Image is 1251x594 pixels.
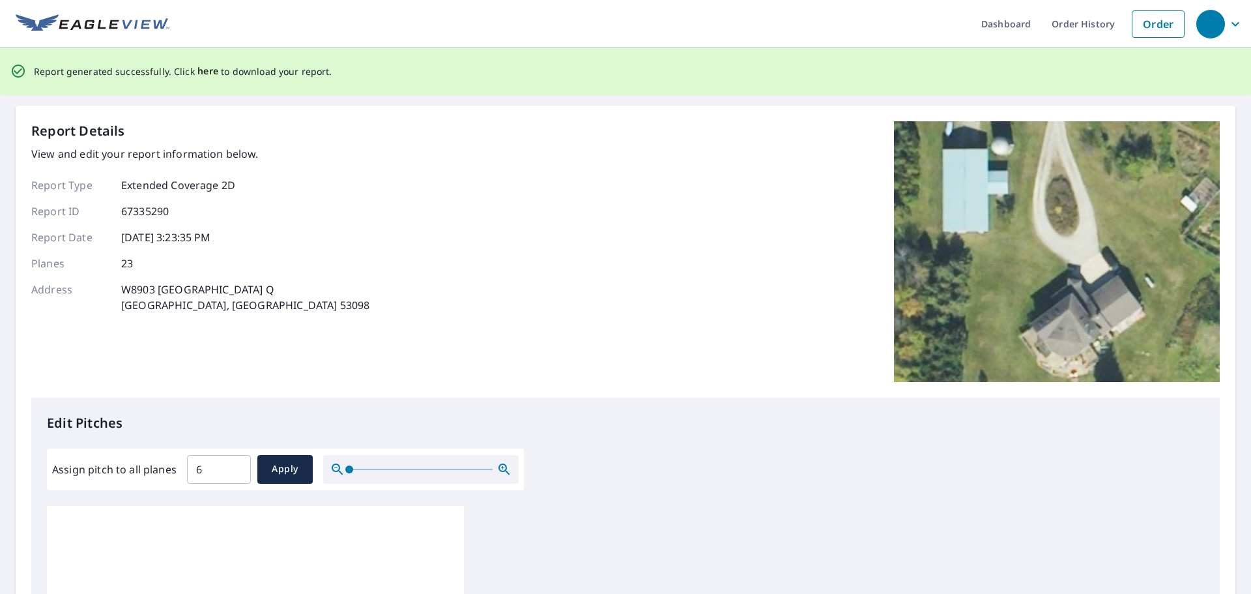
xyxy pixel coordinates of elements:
[31,256,109,271] p: Planes
[34,63,332,80] p: Report generated successfully. Click to download your report.
[31,146,369,162] p: View and edit your report information below.
[121,256,133,271] p: 23
[31,203,109,219] p: Report ID
[52,462,177,477] label: Assign pitch to all planes
[268,461,302,477] span: Apply
[197,63,219,80] button: here
[121,230,211,245] p: [DATE] 3:23:35 PM
[121,203,169,219] p: 67335290
[187,451,251,488] input: 00.0
[121,282,369,313] p: W8903 [GEOGRAPHIC_DATA] Q [GEOGRAPHIC_DATA], [GEOGRAPHIC_DATA] 53098
[31,282,109,313] p: Address
[16,14,169,34] img: EV Logo
[47,413,1204,433] p: Edit Pitches
[31,230,109,245] p: Report Date
[31,121,125,141] p: Report Details
[121,177,235,193] p: Extended Coverage 2D
[1132,10,1185,38] a: Order
[31,177,109,193] p: Report Type
[257,455,313,484] button: Apply
[894,121,1220,382] img: Top image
